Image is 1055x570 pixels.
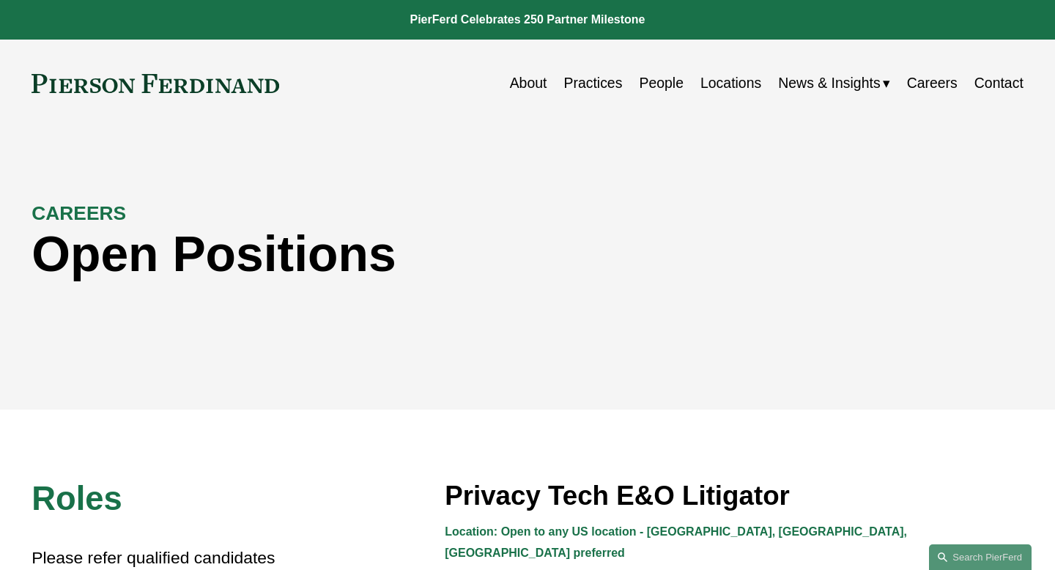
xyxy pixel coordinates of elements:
[32,202,126,224] strong: CAREERS
[778,70,880,96] span: News & Insights
[445,479,1023,512] h3: Privacy Tech E&O Litigator
[929,544,1032,570] a: Search this site
[778,69,889,97] a: folder dropdown
[639,69,684,97] a: People
[700,69,761,97] a: Locations
[563,69,622,97] a: Practices
[974,69,1023,97] a: Contact
[907,69,958,97] a: Careers
[32,480,122,517] span: Roles
[445,525,910,559] strong: Location: Open to any US location - [GEOGRAPHIC_DATA], [GEOGRAPHIC_DATA], [GEOGRAPHIC_DATA] prefe...
[32,226,775,283] h1: Open Positions
[510,69,547,97] a: About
